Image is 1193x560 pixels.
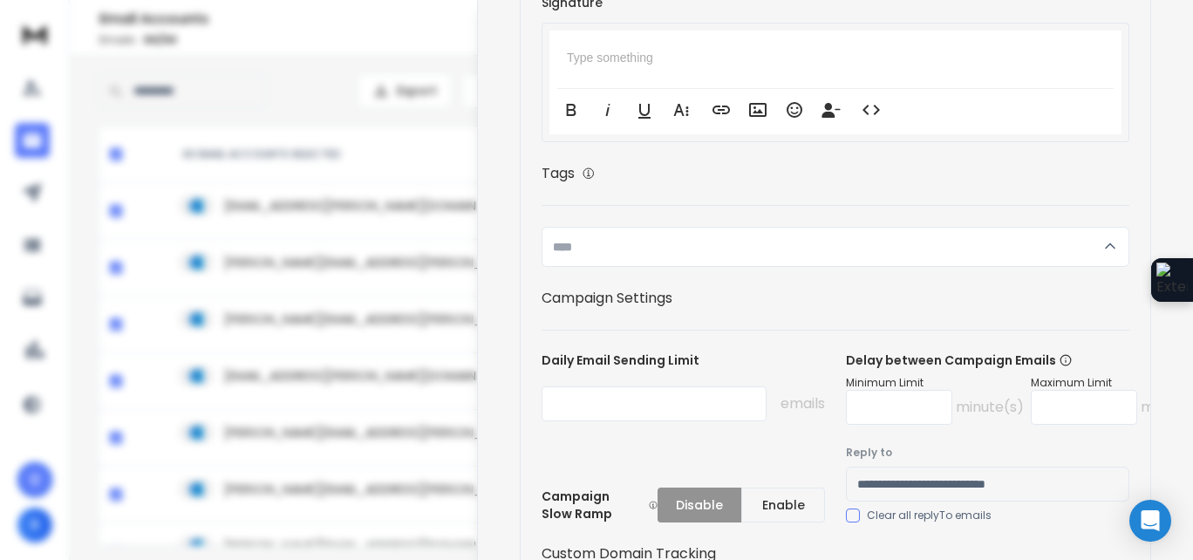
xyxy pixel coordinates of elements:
[555,92,588,127] button: Bold (Ctrl+B)
[542,288,1129,309] h1: Campaign Settings
[1129,500,1171,542] div: Open Intercom Messenger
[815,92,848,127] button: Insert Unsubscribe Link
[855,92,888,127] button: Code View
[1156,263,1188,297] img: Extension Icon
[846,376,1024,390] p: Minimum Limit
[741,92,774,127] button: Insert Image (Ctrl+P)
[591,92,624,127] button: Italic (Ctrl+I)
[741,488,825,522] button: Enable
[778,92,811,127] button: Emoticons
[867,509,992,522] label: Clear all replyTo emails
[628,92,661,127] button: Underline (Ctrl+U)
[658,488,741,522] button: Disable
[781,393,825,414] p: emails
[542,488,658,522] p: Campaign Slow Ramp
[665,92,698,127] button: More Text
[542,163,575,184] h1: Tags
[846,446,1129,460] label: Reply to
[956,397,1024,418] p: minute(s)
[542,352,825,376] p: Daily Email Sending Limit
[705,92,738,127] button: Insert Link (Ctrl+K)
